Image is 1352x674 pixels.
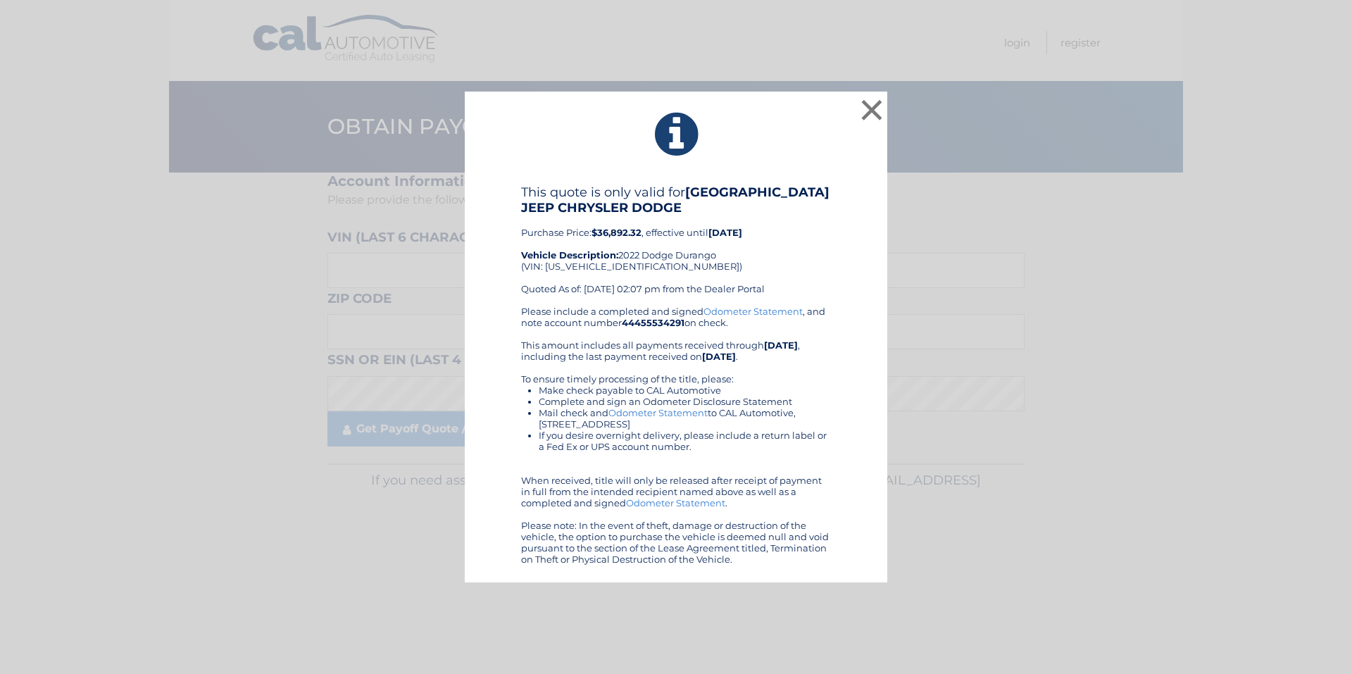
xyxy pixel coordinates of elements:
[539,385,831,396] li: Make check payable to CAL Automotive
[591,227,641,238] b: $36,892.32
[622,317,684,328] b: 44455534291
[539,396,831,407] li: Complete and sign an Odometer Disclosure Statement
[539,430,831,452] li: If you desire overnight delivery, please include a return label or a Fed Ex or UPS account number.
[521,185,831,216] h4: This quote is only valid for
[521,185,830,216] b: [GEOGRAPHIC_DATA] JEEP CHRYSLER DODGE
[521,249,618,261] strong: Vehicle Description:
[521,306,831,565] div: Please include a completed and signed , and note account number on check. This amount includes al...
[626,497,725,508] a: Odometer Statement
[608,407,708,418] a: Odometer Statement
[708,227,742,238] b: [DATE]
[703,306,803,317] a: Odometer Statement
[539,407,831,430] li: Mail check and to CAL Automotive, [STREET_ADDRESS]
[764,339,798,351] b: [DATE]
[521,185,831,306] div: Purchase Price: , effective until 2022 Dodge Durango (VIN: [US_VEHICLE_IDENTIFICATION_NUMBER]) Qu...
[858,96,886,124] button: ×
[702,351,736,362] b: [DATE]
